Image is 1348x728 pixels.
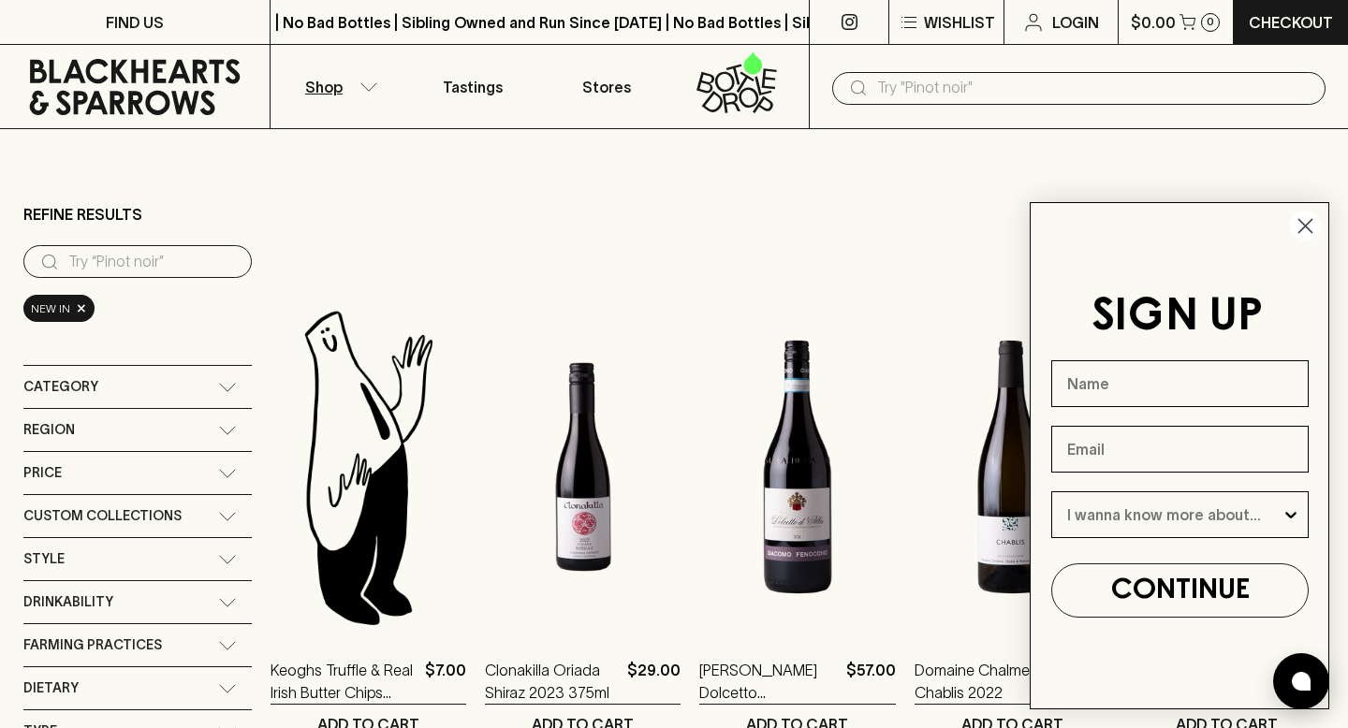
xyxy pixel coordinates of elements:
span: Price [23,461,62,485]
img: bubble-icon [1292,672,1311,691]
p: Shop [305,76,343,98]
p: Tastings [443,76,503,98]
div: Custom Collections [23,495,252,537]
div: Farming Practices [23,624,252,666]
span: Drinkability [23,590,113,614]
span: Category [23,375,98,399]
p: Stores [582,76,631,98]
span: Dietary [23,677,79,700]
img: Clonakilla Oriada Shiraz 2023 375ml [485,303,681,631]
p: $57.00 [846,659,896,704]
a: Stores [540,45,675,128]
p: Refine Results [23,203,142,226]
p: Checkout [1249,11,1333,34]
input: Try "Pinot noir" [877,73,1311,103]
p: $29.00 [627,659,681,704]
span: New In [31,299,70,318]
span: × [76,298,87,318]
div: Price [23,452,252,494]
button: Shop [271,45,405,128]
button: Close dialog [1289,210,1322,242]
a: Tastings [405,45,540,128]
p: FIND US [106,11,164,34]
div: Drinkability [23,581,252,623]
input: Name [1051,360,1309,407]
a: [PERSON_NAME] Dolcetto [PERSON_NAME] 2024 [699,659,838,704]
div: FLYOUT Form [1011,183,1348,728]
img: Giacomo Fenocchio Dolcetto d'Alba 2024 [699,303,895,631]
p: $7.00 [425,659,466,704]
a: Clonakilla Oriada Shiraz 2023 375ml [485,659,620,704]
p: Login [1052,11,1099,34]
div: Region [23,409,252,451]
input: Email [1051,426,1309,473]
span: Region [23,418,75,442]
span: Style [23,547,65,571]
button: CONTINUE [1051,563,1309,618]
img: Domaine Chalmeau Chablis 2022 [915,303,1110,631]
button: Show Options [1282,492,1300,537]
span: SIGN UP [1092,296,1263,339]
div: Category [23,366,252,408]
img: Blackhearts & Sparrows Man [271,303,466,631]
p: 0 [1207,17,1214,27]
input: I wanna know more about... [1067,492,1282,537]
div: Style [23,538,252,580]
span: Custom Collections [23,504,182,528]
span: Farming Practices [23,633,162,657]
a: Domaine Chalmeau Chablis 2022 [915,659,1048,704]
p: Wishlist [924,11,995,34]
input: Try “Pinot noir” [68,247,237,277]
a: Keoghs Truffle & Real Irish Butter Chips 125g [271,659,418,704]
p: $0.00 [1131,11,1176,34]
div: Dietary [23,667,252,709]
